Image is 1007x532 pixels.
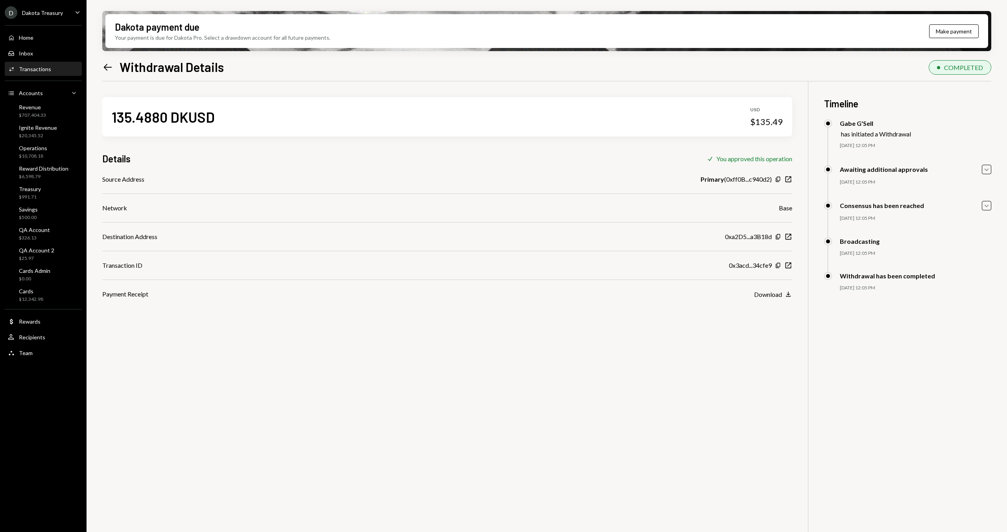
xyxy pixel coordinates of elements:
div: $135.49 [750,116,783,127]
a: Inbox [5,46,82,60]
div: $20,345.52 [19,133,57,139]
div: has initiated a Withdrawal [841,130,911,138]
div: 0xa2D5...a3B18d [725,232,772,241]
a: Team [5,346,82,360]
div: $0.00 [19,276,50,282]
div: ( 0xff0B...c940d2 ) [701,175,772,184]
div: QA Account [19,226,50,233]
div: $12,342.98 [19,296,43,303]
div: [DATE] 12:05 PM [840,179,991,186]
div: $707,404.33 [19,112,46,119]
div: [DATE] 12:05 PM [840,285,991,291]
div: $6,598.79 [19,173,68,180]
div: COMPLETED [944,64,983,71]
a: Transactions [5,62,82,76]
div: 0x3acd...34cfe9 [729,261,772,270]
div: Revenue [19,104,46,110]
div: $25.97 [19,255,54,262]
a: Home [5,30,82,44]
div: 135.4880 DKUSD [112,108,215,126]
div: Your payment is due for Dakota Pro. Select a drawdown account for all future payments. [115,33,330,42]
div: Rewards [19,318,41,325]
div: [DATE] 12:05 PM [840,250,991,257]
div: Treasury [19,186,41,192]
div: Cards [19,288,43,295]
div: Ignite Revenue [19,124,57,131]
a: QA Account 2$25.97 [5,245,82,263]
a: Cards$12,342.98 [5,285,82,304]
div: USD [750,107,783,113]
div: Dakota Treasury [22,9,63,16]
div: $991.71 [19,194,41,201]
a: Rewards [5,314,82,328]
a: Cards Admin$0.00 [5,265,82,284]
a: Revenue$707,404.33 [5,101,82,120]
div: Home [19,34,33,41]
a: Operations$10,708.18 [5,142,82,161]
div: Cards Admin [19,267,50,274]
button: Download [754,290,792,299]
div: D [5,6,17,19]
div: Awaiting additional approvals [840,166,928,173]
b: Primary [701,175,724,184]
a: Reward Distribution$6,598.79 [5,163,82,182]
div: You approved this operation [716,155,792,162]
a: Treasury$991.71 [5,183,82,202]
h1: Withdrawal Details [120,59,224,75]
div: Operations [19,145,47,151]
div: Withdrawal has been completed [840,272,935,280]
div: Network [102,203,127,213]
a: Recipients [5,330,82,344]
div: Dakota payment due [115,20,199,33]
h3: Timeline [824,97,991,110]
div: QA Account 2 [19,247,54,254]
div: Consensus has been reached [840,202,924,209]
div: [DATE] 12:05 PM [840,215,991,222]
h3: Details [102,152,131,165]
a: QA Account$326.13 [5,224,82,243]
div: Team [19,350,33,356]
div: $10,708.18 [19,153,47,160]
div: Broadcasting [840,237,880,245]
a: Ignite Revenue$20,345.52 [5,122,82,141]
div: Reward Distribution [19,165,68,172]
div: $326.13 [19,235,50,241]
div: [DATE] 12:05 PM [840,142,991,149]
div: Inbox [19,50,33,57]
div: $500.00 [19,214,38,221]
div: Source Address [102,175,144,184]
div: Base [779,203,792,213]
a: Accounts [5,86,82,100]
div: Download [754,291,782,298]
div: Destination Address [102,232,157,241]
div: Recipients [19,334,45,341]
div: Payment Receipt [102,289,148,299]
div: Accounts [19,90,43,96]
div: Savings [19,206,38,213]
div: Transaction ID [102,261,142,270]
div: Transactions [19,66,51,72]
a: Savings$500.00 [5,204,82,223]
button: Make payment [929,24,979,38]
div: Gabe G'Sell [840,120,911,127]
